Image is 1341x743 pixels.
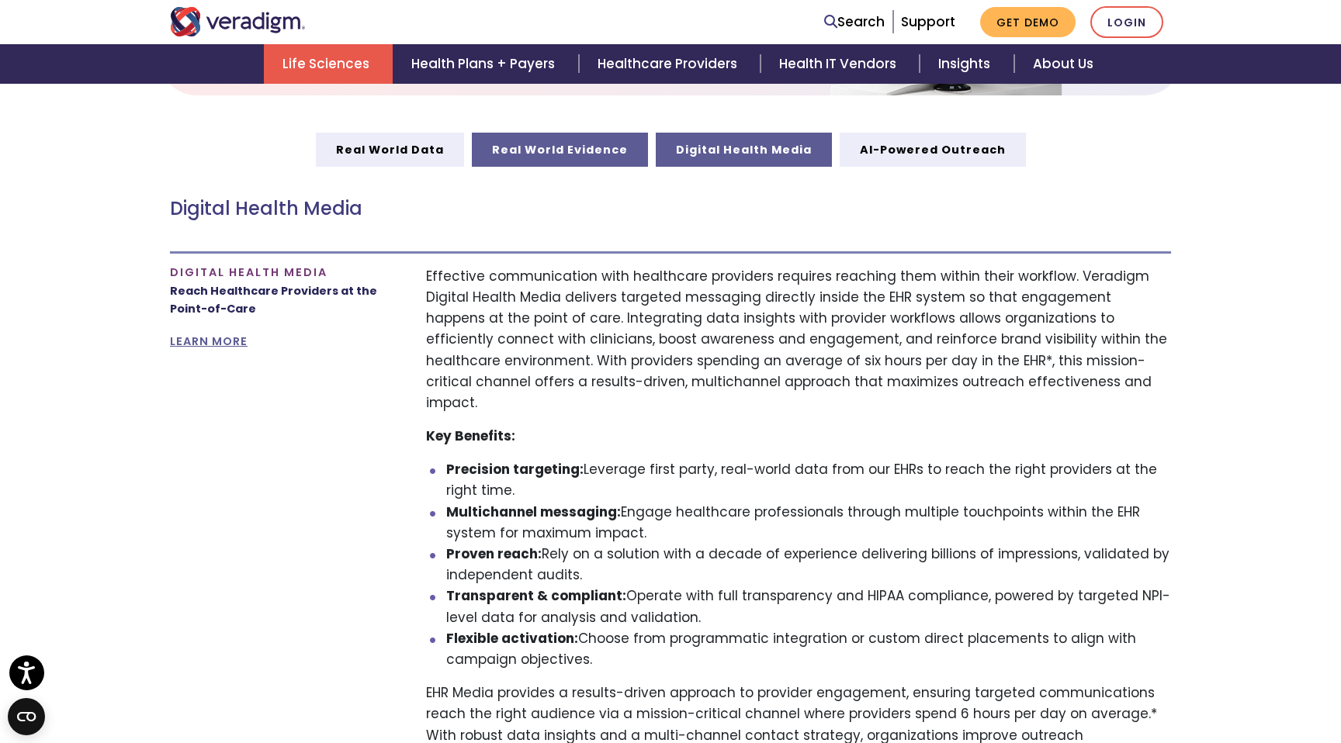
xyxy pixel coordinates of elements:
strong: Transparent & compliant: [446,586,626,605]
a: LEARN MORE [170,333,248,349]
a: Search [824,12,885,33]
p: Effective communication with healthcare providers requires reaching them within their workflow. V... [426,266,1171,413]
a: Insights [920,44,1014,84]
strong: Proven reach: [446,544,542,563]
a: Real World Data [316,133,464,167]
p: Reach Healthcare Providers at the Point-of-Care [170,282,403,318]
a: Support [901,12,955,31]
a: Real World Evidence [472,133,648,167]
a: AI-Powered Outreach [840,133,1026,167]
a: About Us [1014,44,1112,84]
a: Get Demo [980,7,1076,37]
a: Healthcare Providers [579,44,761,84]
li: Rely on a solution with a decade of experience delivering billions of impressions, validated by i... [446,544,1172,586]
li: Choose from programmatic integration or custom direct placements to align with campaign objectives. [446,628,1172,670]
h4: Digital Health Media [170,266,403,279]
li: Engage healthcare professionals through multiple touchpoints within the EHR system for maximum im... [446,502,1172,544]
a: Health IT Vendors [761,44,920,84]
strong: Multichannel messaging: [446,503,621,521]
a: Login [1090,6,1163,38]
strong: Key Benefits: [426,427,515,445]
strong: Flexible activation: [446,629,578,648]
button: Open CMP widget [8,698,45,735]
li: Operate with full transparency and HIPAA compliance, powered by targeted NPI-level data for analy... [446,586,1172,627]
a: Health Plans + Payers [393,44,578,84]
a: Digital Health Media [656,133,832,167]
h3: Digital Health Media [170,198,1171,220]
strong: Precision targeting: [446,460,584,479]
img: Veradigm logo [170,7,306,36]
a: Life Sciences [264,44,393,84]
li: Leverage first party, real-world data from our EHRs to reach the right providers at the right time. [446,459,1172,501]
